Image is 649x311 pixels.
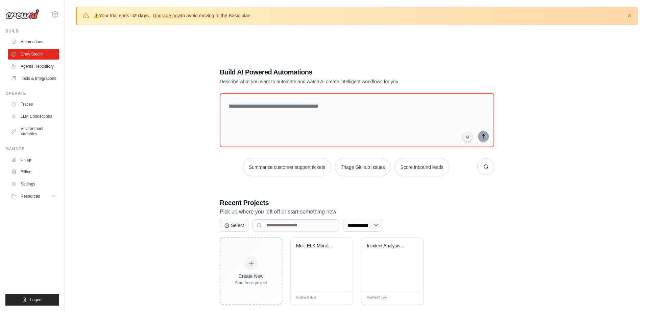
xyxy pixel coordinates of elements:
[21,194,40,199] span: Resources
[8,154,59,165] a: Usage
[8,166,59,177] a: Billing
[394,158,449,176] button: Score inbound leads
[5,9,39,19] img: Logo
[407,295,413,301] span: Edit
[8,191,59,202] button: Resources
[337,295,342,301] span: Edit
[8,73,59,84] a: Tools & Integrations
[462,132,473,142] button: Click to speak your automation idea
[30,297,43,303] span: Logout
[8,61,59,72] a: Agents Repository
[296,295,317,300] span: Modified 5 days
[220,219,248,232] button: Select
[220,67,447,77] h1: Build AI Powered Automations
[93,12,252,19] p: Your trial ends in . to avoid moving to the Basic plan.
[5,28,59,34] div: Build
[335,158,390,176] button: Triage GitHub issues
[153,13,181,18] a: Upgrade now
[93,13,99,18] strong: ⚠️
[5,294,59,306] button: Logout
[8,37,59,47] a: Automations
[220,78,447,85] p: Describe what you want to automate and watch AI create intelligent workflows for you
[134,13,149,18] strong: 2 days
[5,91,59,96] div: Operate
[8,99,59,110] a: Traces
[235,280,267,286] div: Start fresh project
[243,158,331,176] button: Summarize customer support tickets
[220,207,494,216] p: Pick up where you left off or start something new
[477,158,494,175] button: Get new suggestions
[367,295,387,300] span: Modified 5 days
[296,243,337,249] div: Multi-ELK Monitoring and Analysis System
[8,123,59,139] a: Environment Variables
[8,49,59,60] a: Crew Studio
[220,198,494,207] h3: Recent Projects
[8,111,59,122] a: LLM Connections
[367,243,408,249] div: Incident Analysis & Resolution Assistant
[235,273,267,280] div: Create New
[5,146,59,152] div: Manage
[8,179,59,190] a: Settings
